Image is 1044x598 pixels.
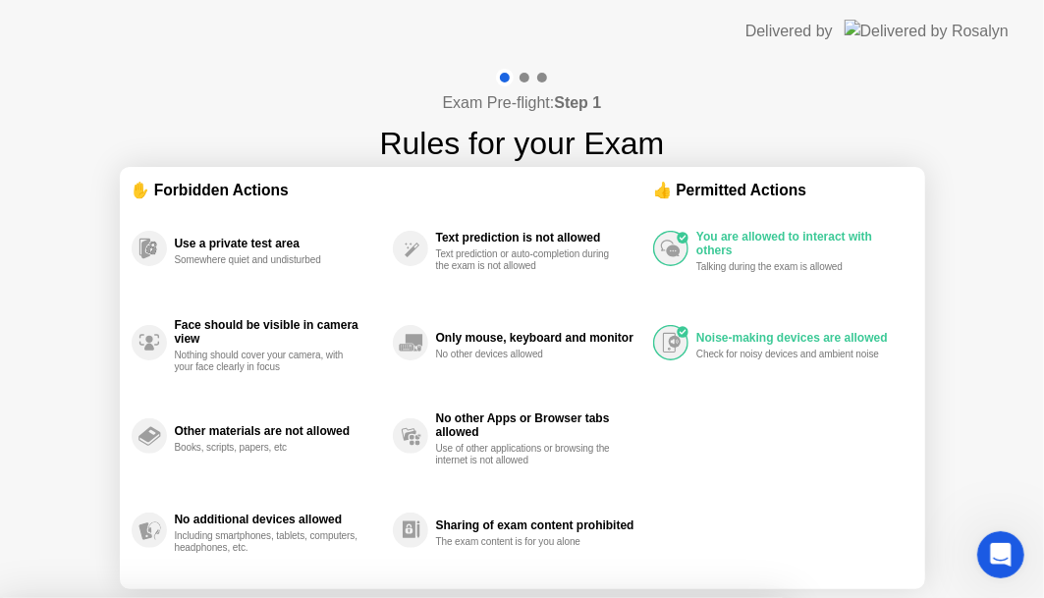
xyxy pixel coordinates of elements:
div: Sharing of exam content prohibited [436,518,643,532]
b: Step 1 [554,94,601,111]
div: Use a private test area [175,237,383,250]
div: Delivered by [745,20,833,43]
div: ✋ Forbidden Actions [132,179,654,201]
h2: No messages [131,229,262,252]
div: Face should be visible in camera view [175,318,383,346]
div: You are allowed to interact with others [696,230,903,257]
h1: Messages [145,9,251,42]
img: Delivered by Rosalyn [845,20,1009,42]
div: Books, scripts, papers, etc [175,442,360,454]
h1: Rules for your Exam [380,120,665,167]
span: Messages [158,466,234,480]
div: No other Apps or Browser tabs allowed [436,411,643,439]
div: Text prediction is not allowed [436,231,643,245]
div: Somewhere quiet and undisturbed [175,254,360,266]
div: 👍 Permitted Actions [653,179,912,201]
iframe: Intercom live chat [977,531,1024,578]
div: Close [345,8,380,43]
div: Other materials are not allowed [175,424,383,438]
div: Check for noisy devices and ambient noise [696,349,882,360]
span: Help [311,466,343,480]
button: Messages [131,417,261,496]
div: No additional devices allowed [175,513,383,526]
div: Text prediction or auto-completion during the exam is not allowed [436,248,622,272]
div: No other devices allowed [436,349,622,360]
div: Noise-making devices are allowed [696,331,903,345]
div: Including smartphones, tablets, computers, headphones, etc. [175,530,360,554]
div: Nothing should cover your camera, with your face clearly in focus [175,350,360,373]
div: Use of other applications or browsing the internet is not allowed [436,443,622,466]
button: Send us a message [90,357,302,397]
span: Messages from the team will be shown here [45,272,349,292]
span: Home [45,466,85,480]
div: Only mouse, keyboard and monitor [436,331,643,345]
div: The exam content is for you alone [436,536,622,548]
div: Talking during the exam is allowed [696,261,882,273]
h4: Exam Pre-flight: [443,91,602,115]
button: Help [262,417,393,496]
